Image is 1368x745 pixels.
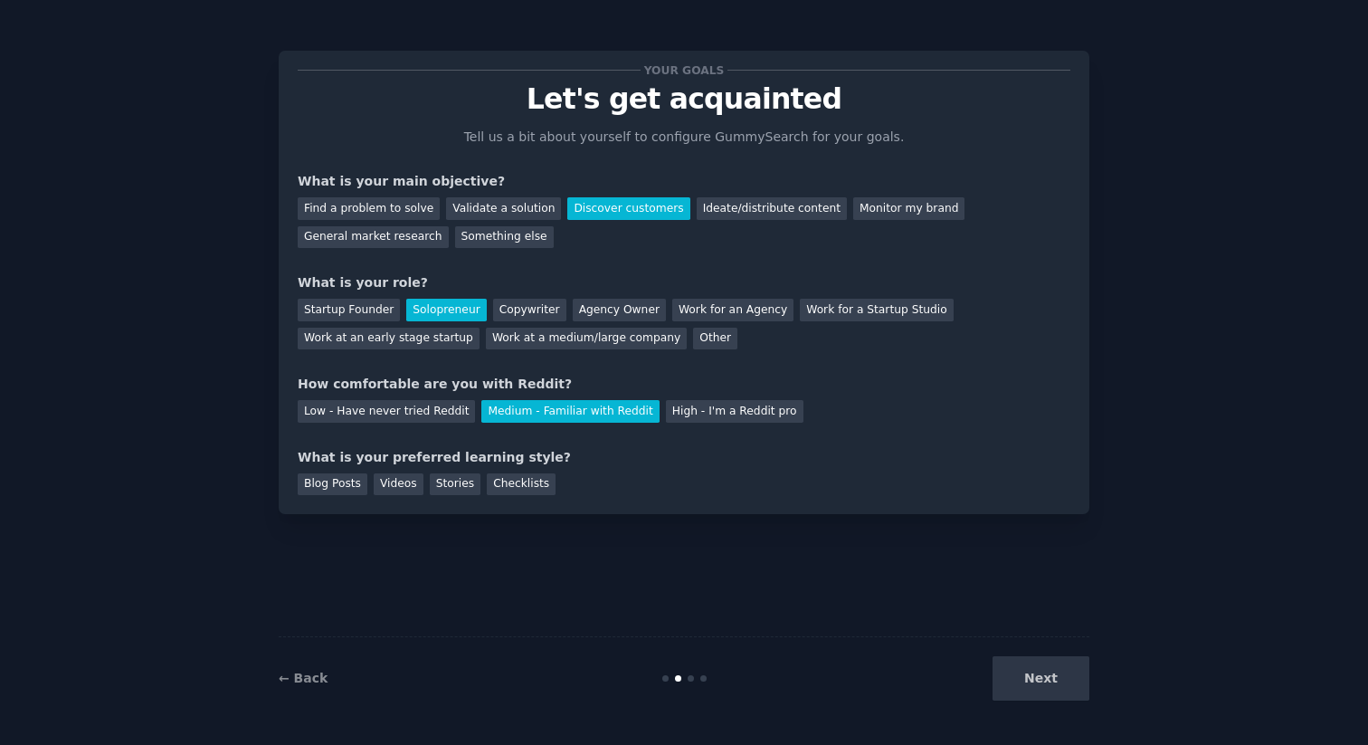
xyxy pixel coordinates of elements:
div: High - I'm a Reddit pro [666,400,803,423]
div: Copywriter [493,299,566,321]
div: Validate a solution [446,197,561,220]
div: Other [693,328,737,350]
div: Checklists [487,473,556,496]
div: Low - Have never tried Reddit [298,400,475,423]
div: Work for an Agency [672,299,793,321]
div: How comfortable are you with Reddit? [298,375,1070,394]
p: Let's get acquainted [298,83,1070,115]
div: General market research [298,226,449,249]
div: Blog Posts [298,473,367,496]
div: Something else [455,226,554,249]
div: Find a problem to solve [298,197,440,220]
div: Stories [430,473,480,496]
div: Work at an early stage startup [298,328,480,350]
span: Your goals [641,61,727,80]
div: Work for a Startup Studio [800,299,953,321]
div: What is your preferred learning style? [298,448,1070,467]
div: Startup Founder [298,299,400,321]
div: Agency Owner [573,299,666,321]
div: Discover customers [567,197,689,220]
div: What is your role? [298,273,1070,292]
div: Solopreneur [406,299,486,321]
div: What is your main objective? [298,172,1070,191]
div: Work at a medium/large company [486,328,687,350]
div: Videos [374,473,423,496]
a: ← Back [279,671,328,685]
div: Monitor my brand [853,197,964,220]
p: Tell us a bit about yourself to configure GummySearch for your goals. [456,128,912,147]
div: Ideate/distribute content [697,197,847,220]
div: Medium - Familiar with Reddit [481,400,659,423]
